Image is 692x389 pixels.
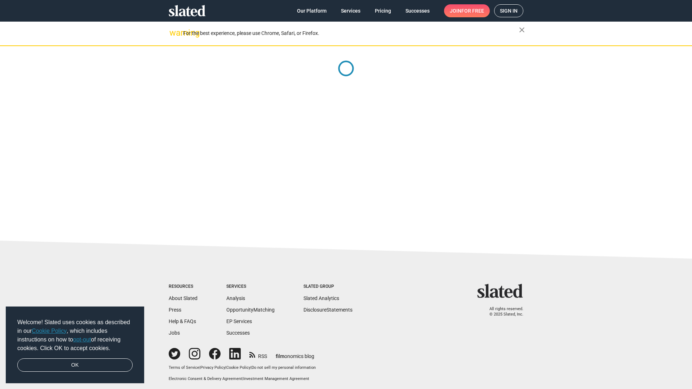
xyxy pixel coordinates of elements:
[375,4,391,17] span: Pricing
[276,347,314,360] a: filmonomics blog
[183,28,519,38] div: For the best experience, please use Chrome, Safari, or Firefox.
[242,376,243,381] span: |
[225,365,226,370] span: |
[335,4,366,17] a: Services
[169,330,180,336] a: Jobs
[450,4,484,17] span: Join
[494,4,523,17] a: Sign in
[226,307,275,313] a: OpportunityMatching
[169,295,198,301] a: About Slated
[169,307,181,313] a: Press
[199,365,200,370] span: |
[303,284,352,290] div: Slated Group
[405,4,430,17] span: Successes
[482,307,523,317] p: All rights reserved. © 2025 Slated, Inc.
[250,365,252,370] span: |
[226,295,245,301] a: Analysis
[32,328,67,334] a: Cookie Policy
[226,365,250,370] a: Cookie Policy
[17,318,133,353] span: Welcome! Slated uses cookies as described in our , which includes instructions on how to of recei...
[461,4,484,17] span: for free
[500,5,518,17] span: Sign in
[276,353,284,359] span: film
[400,4,435,17] a: Successes
[6,307,144,384] div: cookieconsent
[226,284,275,290] div: Services
[169,28,178,37] mat-icon: warning
[73,336,91,343] a: opt-out
[169,365,199,370] a: Terms of Service
[226,318,252,324] a: EP Services
[169,284,198,290] div: Resources
[226,330,250,336] a: Successes
[17,358,133,372] a: dismiss cookie message
[169,376,242,381] a: Electronic Consent & Delivery Agreement
[518,26,526,34] mat-icon: close
[341,4,360,17] span: Services
[169,318,196,324] a: Help & FAQs
[291,4,332,17] a: Our Platform
[200,365,225,370] a: Privacy Policy
[249,349,267,360] a: RSS
[297,4,327,17] span: Our Platform
[303,307,352,313] a: DisclosureStatements
[369,4,397,17] a: Pricing
[252,365,316,371] button: Do not sell my personal information
[303,295,339,301] a: Slated Analytics
[444,4,490,17] a: Joinfor free
[243,376,309,381] a: Investment Management Agreement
